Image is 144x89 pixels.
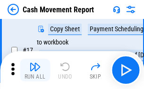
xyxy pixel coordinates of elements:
[125,4,136,15] img: Settings menu
[90,74,102,80] div: Skip
[90,61,101,72] img: Skip
[23,5,94,14] div: Cash Movement Report
[25,74,46,80] div: Run All
[113,6,120,13] img: Support
[48,24,82,35] div: Copy Sheet
[80,59,110,81] button: Skip
[37,39,68,46] div: to workbook
[23,46,33,54] span: # 17
[20,59,50,81] button: Run All
[8,4,19,15] img: Back
[118,62,133,78] img: Main button
[29,61,41,72] img: Run All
